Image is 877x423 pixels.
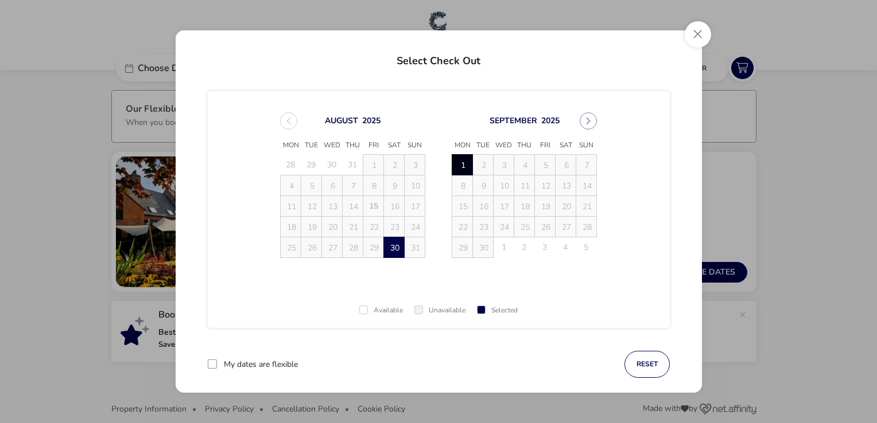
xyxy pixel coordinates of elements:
td: 17 [405,195,425,216]
td: 23 [473,216,494,237]
div: Available [359,307,403,314]
td: 30 [384,237,405,257]
span: Thu [514,137,535,154]
button: reset [624,351,670,378]
td: 10 [494,175,514,195]
button: Choose Year [362,115,381,126]
td: 4 [514,154,535,175]
td: 6 [322,175,343,195]
td: 24 [494,216,514,237]
td: 6 [556,154,576,175]
td: 16 [384,195,405,216]
td: 28 [576,216,597,237]
td: 28 [281,154,301,175]
td: 29 [452,237,473,257]
div: Choose Date [270,99,607,272]
td: 29 [363,237,384,257]
td: 11 [281,195,301,216]
td: 8 [363,175,384,195]
td: 7 [576,154,597,175]
td: 14 [343,195,363,216]
span: Wed [494,137,514,154]
td: 3 [494,154,514,175]
button: Choose Month [325,115,358,126]
td: 27 [322,237,343,257]
td: 12 [301,195,322,216]
td: 31 [405,237,425,257]
td: 15 [452,195,473,216]
td: 19 [535,195,556,216]
td: 17 [494,195,514,216]
td: 21 [576,195,597,216]
div: Unavailable [414,307,465,314]
td: 26 [535,216,556,237]
td: 7 [343,175,363,195]
td: 5 [301,175,322,195]
td: 20 [556,195,576,216]
td: 2 [473,154,494,175]
span: Thu [343,137,363,154]
td: 18 [281,216,301,237]
td: 13 [322,195,343,216]
td: 16 [473,195,494,216]
span: Sat [384,137,405,154]
td: 15 [363,195,384,216]
td: 1 [363,154,384,175]
span: Sun [405,137,425,154]
td: 5 [576,237,597,257]
h2: Select Check Out [185,42,693,75]
td: 8 [452,175,473,195]
td: 3 [535,237,556,257]
span: Sun [576,137,597,154]
td: 5 [535,154,556,175]
td: 22 [452,216,473,237]
span: 30 [385,238,405,258]
td: 1 [452,154,473,175]
td: 20 [322,216,343,237]
button: Choose Year [541,115,560,126]
td: 27 [556,216,576,237]
td: 22 [363,216,384,237]
span: Sat [556,137,576,154]
td: 1 [494,237,514,257]
td: 4 [281,175,301,195]
td: 31 [343,154,363,175]
td: 19 [301,216,322,237]
td: 14 [576,175,597,195]
span: Fri [363,137,384,154]
td: 13 [556,175,576,195]
td: 30 [473,237,494,257]
td: 30 [322,154,343,175]
td: 9 [473,175,494,195]
label: My dates are flexible [224,361,298,369]
td: 24 [405,216,425,237]
span: Tue [473,137,494,154]
td: 11 [514,175,535,195]
span: Mon [452,137,473,154]
span: Tue [301,137,322,154]
button: Choose Month [490,115,537,126]
td: 29 [301,154,322,175]
td: 25 [281,237,301,257]
td: 26 [301,237,322,257]
td: 12 [535,175,556,195]
div: Selected [477,307,518,314]
td: 28 [343,237,363,257]
button: Next Month [580,112,597,130]
td: 2 [514,237,535,257]
td: 3 [405,154,425,175]
button: Close [685,21,711,48]
span: 1 [453,155,473,175]
td: 10 [405,175,425,195]
td: 23 [384,216,405,237]
span: Wed [322,137,343,154]
td: 4 [556,237,576,257]
span: Fri [535,137,556,154]
td: 21 [343,216,363,237]
td: 25 [514,216,535,237]
span: Mon [281,137,301,154]
td: 9 [384,175,405,195]
td: 2 [384,154,405,175]
td: 18 [514,195,535,216]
